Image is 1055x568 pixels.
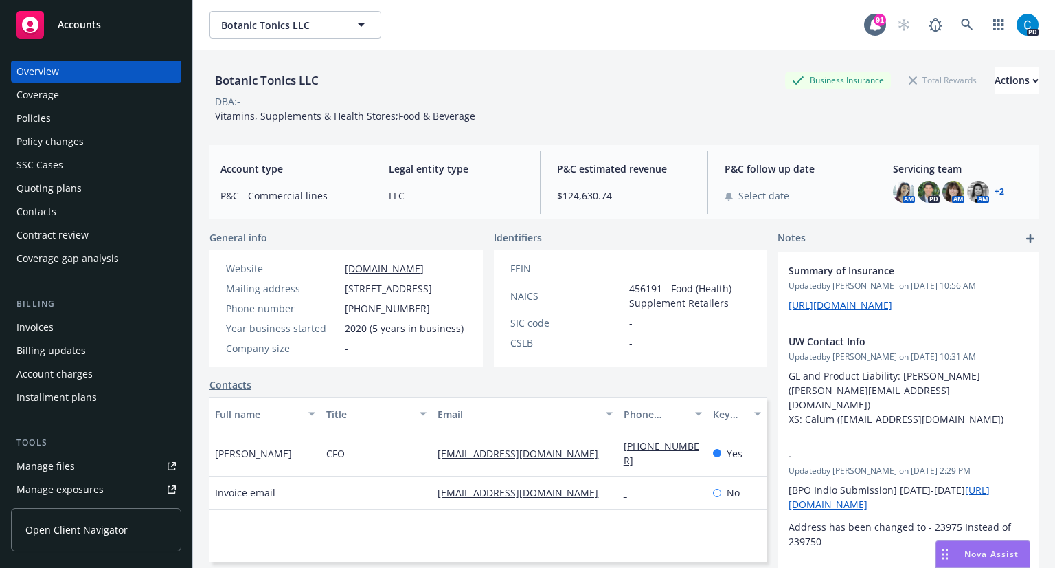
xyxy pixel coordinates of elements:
span: Yes [727,446,742,461]
div: Actions [995,67,1039,94]
img: photo [918,181,940,203]
a: Policies [11,107,181,129]
span: Legal entity type [389,162,523,176]
p: Address has been changed to - 23975 Instead of 239750 [789,520,1028,549]
img: photo [1017,14,1039,36]
div: Policies [16,107,51,129]
a: Accounts [11,6,181,44]
span: P&C estimated revenue [557,162,692,176]
span: No [727,485,740,500]
span: $124,630.74 [557,188,692,203]
div: Email [438,407,597,422]
a: Contacts [209,378,251,392]
a: Manage exposures [11,479,181,501]
div: FEIN [510,261,624,276]
a: Start snowing [890,11,918,39]
div: SIC code [510,316,624,330]
span: Vitamins, Supplements & Health Stores;Food & Beverage [215,109,475,122]
div: Summary of InsuranceUpdatedby [PERSON_NAME] on [DATE] 10:56 AM[URL][DOMAIN_NAME] [778,252,1039,323]
span: Updated by [PERSON_NAME] on [DATE] 10:31 AM [789,351,1028,363]
div: UW Contact InfoUpdatedby [PERSON_NAME] on [DATE] 10:31 AMGL and Product Liability: [PERSON_NAME] ... [778,323,1039,437]
span: [PERSON_NAME] [215,446,292,461]
span: Accounts [58,19,101,30]
span: Select date [738,188,789,203]
span: Updated by [PERSON_NAME] on [DATE] 10:56 AM [789,280,1028,292]
div: 91 [874,14,886,26]
a: Policy changes [11,131,181,153]
a: Contacts [11,201,181,223]
span: Updated by [PERSON_NAME] on [DATE] 2:29 PM [789,465,1028,477]
span: - [629,336,633,350]
a: Billing updates [11,340,181,362]
div: Account charges [16,363,93,385]
div: Contract review [16,224,89,246]
button: Nova Assist [935,540,1030,568]
a: Installment plans [11,386,181,408]
a: [EMAIL_ADDRESS][DOMAIN_NAME] [438,486,609,499]
span: LLC [389,188,523,203]
div: Tools [11,436,181,450]
img: photo [942,181,964,203]
div: Invoices [16,316,54,338]
div: Phone number [226,301,339,316]
div: Phone number [624,407,687,422]
div: Manage files [16,455,75,477]
button: Title [321,397,432,430]
span: Notes [778,230,806,247]
a: Overview [11,61,181,83]
div: Contacts [16,201,56,223]
a: Quoting plans [11,177,181,199]
a: Search [953,11,981,39]
p: [BPO Indio Submission] [DATE]-[DATE] [789,483,1028,512]
a: SSC Cases [11,154,181,176]
a: Switch app [985,11,1012,39]
span: General info [209,230,267,245]
a: +2 [995,188,1004,196]
button: Botanic Tonics LLC [209,11,381,39]
a: [URL][DOMAIN_NAME] [789,298,892,312]
div: SSC Cases [16,154,63,176]
div: Website [226,261,339,276]
span: - [345,341,348,356]
div: Key contact [713,407,747,422]
div: Mailing address [226,281,339,296]
a: Contract review [11,224,181,246]
div: Year business started [226,321,339,336]
div: Botanic Tonics LLC [209,72,324,89]
span: Open Client Navigator [25,523,128,537]
a: Account charges [11,363,181,385]
div: Business Insurance [785,72,891,89]
button: Phone number [618,397,707,430]
span: P&C follow up date [725,162,859,176]
span: [STREET_ADDRESS] [345,281,432,296]
div: -Updatedby [PERSON_NAME] on [DATE] 2:29 PM[BPO Indio Submission] [DATE]-[DATE][URL][DOMAIN_NAME]A... [778,437,1039,560]
div: Full name [215,407,300,422]
button: Full name [209,397,321,430]
span: Nova Assist [964,548,1019,560]
div: Billing [11,297,181,311]
button: Actions [995,67,1039,94]
div: Overview [16,61,59,83]
span: Servicing team [893,162,1028,176]
span: P&C - Commercial lines [220,188,355,203]
span: Summary of Insurance [789,263,992,278]
span: Identifiers [494,230,542,245]
p: GL and Product Liability: [PERSON_NAME] ([PERSON_NAME][EMAIL_ADDRESS][DOMAIN_NAME]) XS: Calum ([E... [789,369,1028,426]
a: - [624,486,638,499]
a: [DOMAIN_NAME] [345,262,424,275]
div: Company size [226,341,339,356]
div: Coverage gap analysis [16,248,119,270]
div: Billing updates [16,340,86,362]
a: Report a Bug [922,11,949,39]
div: NAICS [510,289,624,303]
div: CSLB [510,336,624,350]
a: add [1022,230,1039,247]
div: Drag to move [936,541,953,567]
span: UW Contact Info [789,334,992,349]
span: Botanic Tonics LLC [221,18,340,32]
div: Manage exposures [16,479,104,501]
div: DBA: - [215,94,240,109]
a: Coverage gap analysis [11,248,181,270]
img: photo [893,181,915,203]
a: Coverage [11,84,181,106]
